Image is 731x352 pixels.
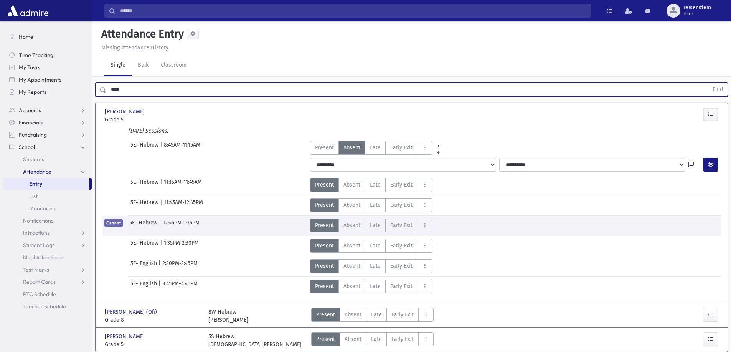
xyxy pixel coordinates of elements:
a: PTC Schedule [3,288,92,300]
span: 5E- Hebrew [130,198,160,212]
span: Present [315,144,334,152]
span: Absent [345,335,361,343]
div: AttTypes [310,178,432,192]
span: Late [370,282,381,290]
span: Absent [343,242,360,250]
span: Home [19,33,33,40]
span: Early Exit [391,311,414,319]
span: Absent [343,262,360,270]
button: Find [708,83,728,96]
span: User [683,11,711,17]
a: Notifications [3,214,92,227]
span: Absent [343,282,360,290]
span: Teacher Schedule [23,303,66,310]
span: Absent [345,311,361,319]
span: Late [370,201,381,209]
a: Student Logs [3,239,92,251]
a: Test Marks [3,264,92,276]
div: AttTypes [311,332,434,349]
span: | [160,141,164,155]
a: Monitoring [3,202,92,214]
span: Meal Attendance [23,254,64,261]
span: Fundraising [19,131,47,138]
span: Absent [343,144,360,152]
span: Present [315,201,334,209]
span: 5E- Hebrew [130,141,160,155]
span: Infractions [23,229,50,236]
span: Present [316,335,335,343]
span: [PERSON_NAME] (Ofi) [105,308,158,316]
span: Financials [19,119,43,126]
a: My Appointments [3,74,92,86]
a: All Later [432,147,444,153]
span: Present [315,181,334,189]
span: Early Exit [390,282,413,290]
h5: Attendance Entry [98,28,184,41]
a: Bulk [132,55,155,76]
span: 1:35PM-2:30PM [164,239,199,253]
span: My Appointments [19,76,61,83]
span: 8:45AM-11:15AM [164,141,200,155]
span: Entry [29,180,42,187]
span: Late [370,181,381,189]
span: Report Cards [23,278,56,285]
a: Infractions [3,227,92,239]
span: 12:45PM-1:35PM [163,219,200,232]
a: My Reports [3,86,92,98]
span: Present [315,242,334,250]
span: Absent [343,201,360,209]
a: Attendance [3,165,92,178]
span: Notifications [23,217,53,224]
span: 5E- Hebrew [130,239,160,253]
span: Grade 5 [105,341,201,349]
span: | [160,178,164,192]
span: Late [370,242,381,250]
div: AttTypes [310,141,444,155]
span: My Tasks [19,64,40,71]
a: My Tasks [3,61,92,74]
span: | [158,259,162,273]
a: Entry [3,178,89,190]
span: Present [315,282,334,290]
a: Students [3,153,92,165]
a: Time Tracking [3,49,92,61]
span: | [158,280,162,293]
a: Teacher Schedule [3,300,92,313]
span: Present [315,262,334,270]
u: Missing Attendance History [101,44,168,51]
span: Present [315,221,334,229]
a: Meal Attendance [3,251,92,264]
div: AttTypes [310,198,432,212]
a: Financials [3,116,92,129]
span: 5E- English [130,259,158,273]
div: 8W Hebrew [PERSON_NAME] [208,308,248,324]
span: Late [370,144,381,152]
span: Early Exit [390,262,413,270]
span: [PERSON_NAME] [105,108,146,116]
i: [DATE] Sessions: [128,128,168,134]
span: Student Logs [23,242,54,249]
span: Attendance [23,168,51,175]
span: List [29,193,38,200]
div: 5S Hebrew [DEMOGRAPHIC_DATA][PERSON_NAME] [208,332,302,349]
span: Late [371,311,382,319]
a: Classroom [155,55,193,76]
span: | [159,219,163,232]
span: 11:15AM-11:45AM [164,178,202,192]
span: | [160,198,164,212]
a: Fundraising [3,129,92,141]
span: Monitoring [29,205,56,212]
span: PTC Schedule [23,291,56,298]
span: Grade 5 [105,116,201,124]
a: Missing Attendance History [98,44,168,51]
span: | [160,239,164,253]
span: Students [23,156,44,163]
span: Absent [343,181,360,189]
span: Present [316,311,335,319]
span: Early Exit [390,144,413,152]
span: 2:30PM-3:45PM [162,259,198,273]
a: All Prior [432,141,444,147]
span: [PERSON_NAME] [105,332,146,341]
a: Single [104,55,132,76]
span: Grade 8 [105,316,201,324]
